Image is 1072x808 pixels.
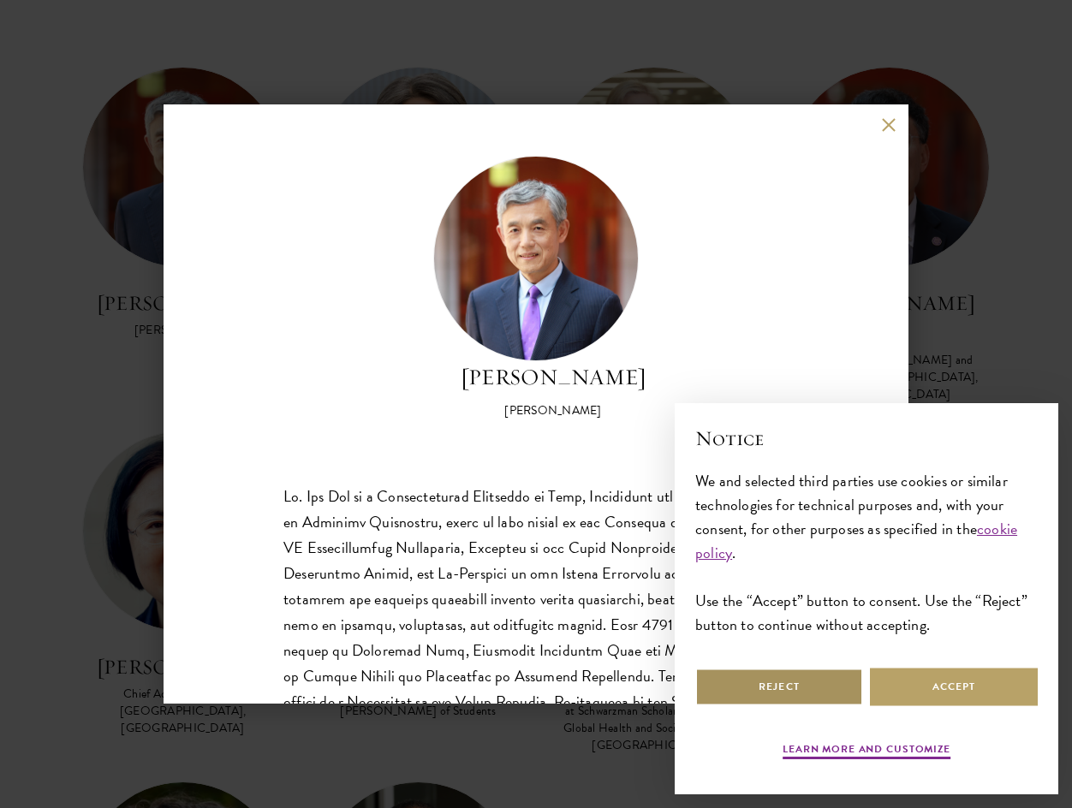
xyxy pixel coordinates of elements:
[695,469,1038,638] div: We and selected third parties use cookies or similar technologies for technical purposes and, wit...
[783,741,950,762] button: Learn more and customize
[695,668,863,706] button: Reject
[433,156,639,361] img: Lan Xue
[695,517,1017,564] a: cookie policy
[870,668,1038,706] button: Accept
[695,424,1038,453] h2: Notice
[461,361,646,394] h2: [PERSON_NAME]
[461,402,646,419] div: [PERSON_NAME]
